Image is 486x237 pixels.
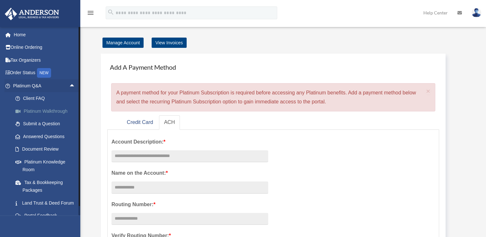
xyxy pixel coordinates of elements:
[87,11,94,17] a: menu
[152,38,187,48] a: View Invoices
[9,118,85,130] a: Submit a Question
[9,105,85,118] a: Platinum Walkthrough
[111,137,268,146] label: Account Description:
[159,115,180,130] a: ACH
[9,176,85,197] a: Tax & Bookkeeping Packages
[111,200,268,209] label: Routing Number:
[111,169,268,178] label: Name on the Account:
[4,28,85,41] a: Home
[426,88,430,94] button: Close
[9,130,85,143] a: Answered Questions
[122,115,158,130] a: Credit Card
[4,41,85,54] a: Online Ordering
[69,79,82,92] span: arrow_drop_up
[3,8,61,20] img: Anderson Advisors Platinum Portal
[472,8,481,17] img: User Pic
[9,209,85,222] a: Portal Feedback
[9,197,85,209] a: Land Trust & Deed Forum
[87,9,94,17] i: menu
[111,83,435,111] div: A payment method for your Platinum Subscription is required before accessing any Platinum benefit...
[37,68,51,78] div: NEW
[107,9,114,16] i: search
[9,155,85,176] a: Platinum Knowledge Room
[102,38,144,48] a: Manage Account
[4,79,85,92] a: Platinum Q&Aarrow_drop_up
[426,87,430,95] span: ×
[107,60,439,74] h4: Add A Payment Method
[4,66,85,80] a: Order StatusNEW
[9,92,85,105] a: Client FAQ
[9,143,85,156] a: Document Review
[4,54,85,66] a: Tax Organizers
